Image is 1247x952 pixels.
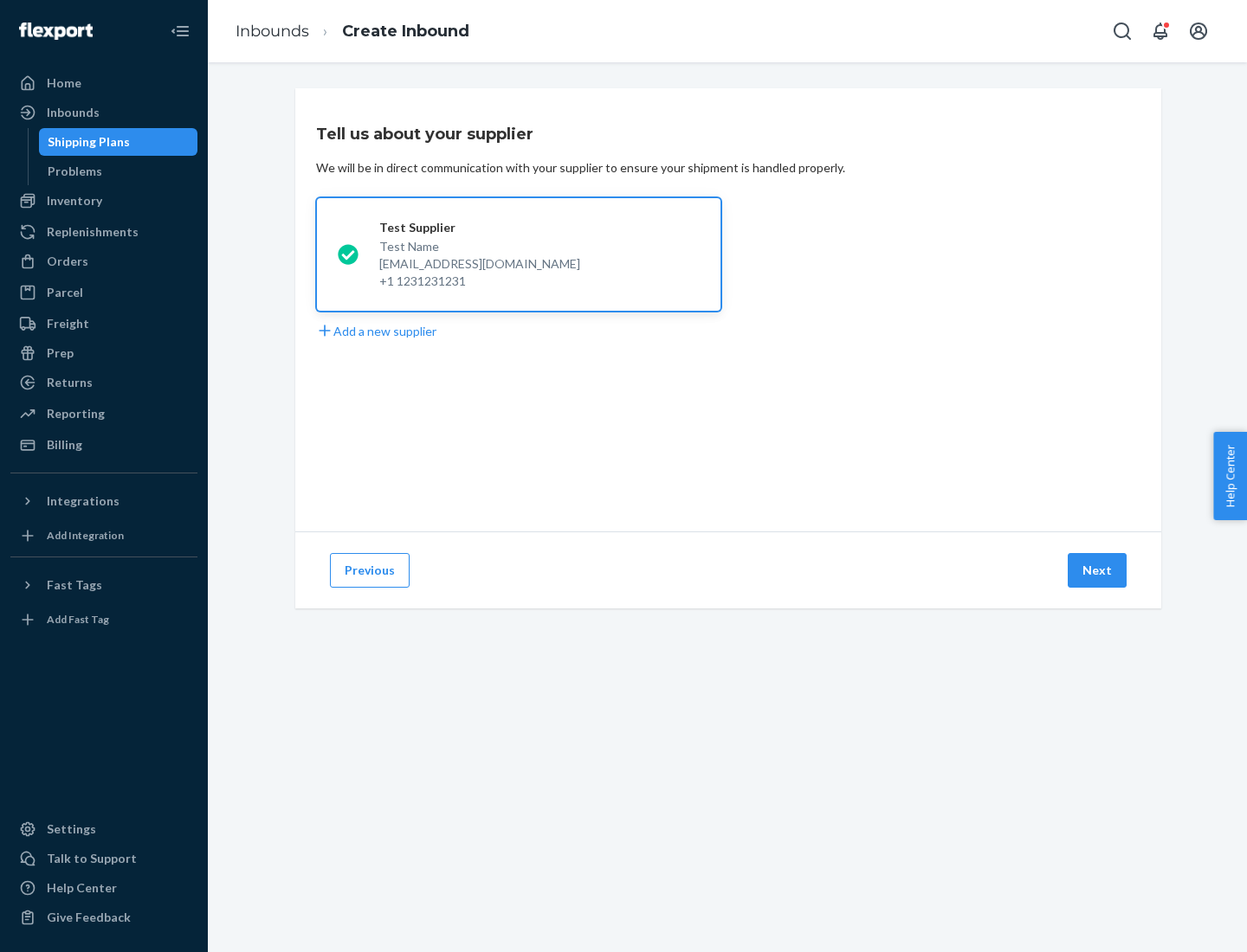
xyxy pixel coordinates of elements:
a: Reporting [10,400,197,428]
div: Inventory [47,192,102,209]
button: Add a new supplier [316,322,436,340]
div: We will be in direct communication with your supplier to ensure your shipment is handled properly. [316,159,845,177]
div: Prep [47,344,74,362]
div: Home [47,74,81,92]
a: Billing [10,431,197,459]
a: Parcel [10,279,197,306]
button: Open account menu [1181,14,1216,48]
div: Settings [47,820,96,838]
div: Returns [47,374,93,391]
div: Add Fast Tag [47,612,109,627]
a: Replenishments [10,218,197,246]
div: Billing [47,436,82,453]
div: Problems [48,163,102,180]
a: Inbounds [236,22,309,41]
a: Add Fast Tag [10,606,197,634]
div: Inbounds [47,104,100,121]
a: Help Center [10,874,197,902]
a: Orders [10,248,197,275]
a: Talk to Support [10,845,197,872]
a: Add Integration [10,522,197,550]
a: Settings [10,815,197,843]
button: Open notifications [1143,14,1178,48]
button: Fast Tags [10,571,197,599]
a: Prep [10,339,197,367]
a: Freight [10,310,197,338]
ol: breadcrumbs [222,6,483,57]
div: Integrations [47,492,120,510]
div: Talk to Support [47,850,137,867]
div: Orders [47,253,88,270]
button: Help Center [1213,432,1247,520]
a: Create Inbound [342,22,469,41]
div: Reporting [47,405,105,422]
button: Next [1068,553,1127,588]
div: Freight [47,315,89,332]
a: Home [10,69,197,97]
button: Integrations [10,487,197,515]
div: Help Center [47,879,117,897]
h3: Tell us about your supplier [316,123,533,145]
div: Give Feedback [47,909,131,926]
a: Inbounds [10,99,197,126]
div: Shipping Plans [48,133,130,151]
div: Parcel [47,284,83,301]
a: Shipping Plans [39,128,198,156]
img: Flexport logo [19,23,93,40]
button: Close Navigation [163,14,197,48]
a: Returns [10,369,197,396]
button: Previous [330,553,410,588]
button: Give Feedback [10,904,197,931]
div: Fast Tags [47,576,102,594]
button: Open Search Box [1105,14,1140,48]
div: Replenishments [47,223,139,241]
div: Add Integration [47,528,124,543]
a: Inventory [10,187,197,215]
a: Problems [39,158,198,185]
